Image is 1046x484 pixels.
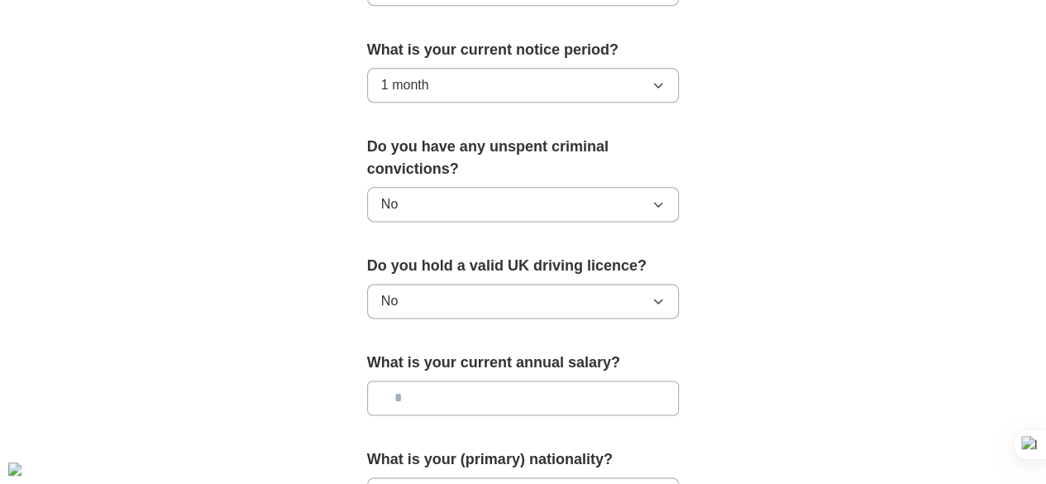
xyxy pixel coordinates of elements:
[367,255,680,277] label: Do you hold a valid UK driving licence?
[8,462,21,476] div: Cookie consent button
[367,68,680,103] button: 1 month
[367,352,680,374] label: What is your current annual salary?
[367,187,680,222] button: No
[367,284,680,319] button: No
[367,39,680,61] label: What is your current notice period?
[381,194,398,214] span: No
[367,448,680,471] label: What is your (primary) nationality?
[381,291,398,311] span: No
[381,75,429,95] span: 1 month
[8,462,21,476] img: Cookie%20settings
[367,136,680,180] label: Do you have any unspent criminal convictions?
